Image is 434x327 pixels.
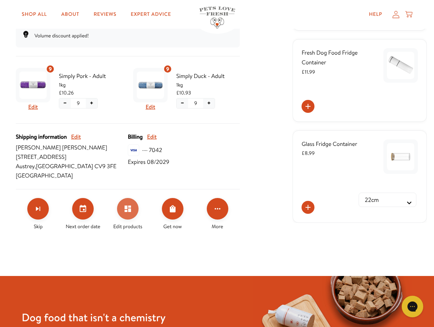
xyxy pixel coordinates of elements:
a: Shop All [16,7,52,22]
span: 1kg [176,81,240,89]
span: Simply Duck - Adult [176,72,240,81]
button: Decrease quantity [177,98,188,108]
span: 9 [77,99,80,107]
div: Make changes for subscription [16,198,240,230]
span: £10.26 [59,89,74,97]
span: [STREET_ADDRESS] [16,152,128,162]
div: 9 units of item: Simply Duck - Adult [163,65,172,73]
button: Edit [145,102,155,112]
span: Edit products [113,222,142,230]
span: Billing [128,132,143,142]
a: Help [363,7,388,22]
div: Subscription product: Simply Duck - Adult [133,65,240,115]
button: Increase quantity [203,98,215,108]
iframe: Gorgias live chat messenger [398,293,427,320]
span: 9 [194,99,197,107]
span: Skip [34,222,43,230]
span: 9 [166,65,169,73]
span: [PERSON_NAME] [PERSON_NAME] [16,143,128,152]
button: Edit [147,132,157,142]
div: 9 units of item: Simply Pork - Adult [46,65,55,73]
span: 1kg [59,81,122,89]
span: Get now [163,222,182,230]
button: Set your next order date [72,198,94,220]
button: Increase quantity [86,98,97,108]
span: £8.99 [302,149,314,157]
button: Decrease quantity [59,98,71,108]
span: £11.99 [302,68,315,75]
button: Skip subscription [27,198,49,220]
span: [GEOGRAPHIC_DATA] [16,171,128,180]
span: 9 [49,65,52,73]
button: Edit products [117,198,139,220]
a: Reviews [88,7,122,22]
img: Simply Pork - Adult [19,72,47,99]
span: £10.93 [176,89,191,97]
a: About [56,7,85,22]
button: Click for more options [207,198,228,220]
button: Order Now [162,198,183,220]
span: Simply Pork - Adult [59,72,122,81]
img: Pets Love Fresh [199,6,235,28]
span: Shipping information [16,132,67,142]
img: svg%3E [128,144,139,156]
button: Edit [71,132,81,142]
span: Fresh Dog Food Fridge Container [302,49,358,66]
img: Glass Fridge Container [387,143,414,170]
div: Subscription product: Simply Pork - Adult [16,65,122,115]
span: Volume discount applied! [34,32,89,39]
span: Glass Fridge Container [302,140,357,148]
img: Fresh Dog Food Fridge Container [387,52,414,79]
span: Expires 08/2029 [128,157,169,167]
span: More [211,222,223,230]
button: Edit [28,102,38,112]
img: Simply Duck - Adult [137,72,164,99]
span: Austrey , [GEOGRAPHIC_DATA] CV9 3FE [16,162,128,171]
span: ···· 7042 [142,146,162,155]
a: Expert Advice [125,7,177,22]
span: Next order date [66,222,101,230]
